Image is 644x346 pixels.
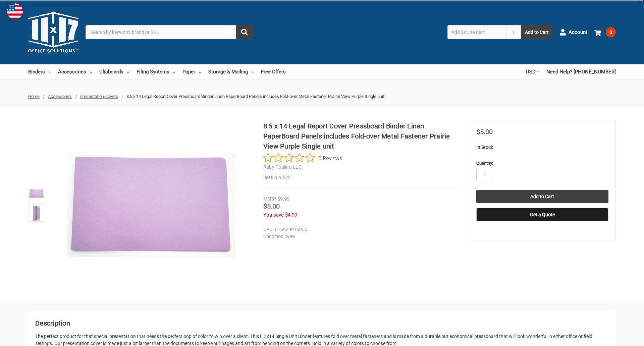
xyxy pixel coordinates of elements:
[33,206,40,221] img: 8.5 x 14 Legal Report Cover Pressboard Binder Linen PaperBoard Panels includes Fold-over Metal Fa...
[28,7,78,57] img: 11x17.com
[99,64,129,79] a: Clipboards
[208,64,254,79] a: Storage & Mailing
[58,64,92,79] a: Accessories
[29,189,44,198] img: 8.5 x 14 Legal Report Cover Pressboard Binder Linen PaperBoard Panels includes Fold-over Metal Fa...
[261,64,286,79] a: Free Offers
[126,94,384,99] span: 8.5 x 14 Legal Report Cover Pressboard Binder Linen PaperBoard Panels includes Fold-over Metal Fa...
[476,208,608,221] button: Get a Quote
[277,196,289,202] span: $9.99
[476,160,608,167] label: Quantity:
[476,144,608,151] p: In Stock
[559,23,587,41] a: Account
[569,28,587,36] span: Account
[86,25,253,39] input: Search by keyword, brand or SKU
[521,25,552,39] button: Add to Cart
[285,212,297,218] span: $4.99
[263,164,303,170] a: Ruby Paulina LLC.
[594,23,616,41] a: 0
[263,212,284,218] span: You save
[263,202,280,210] span: $5.00
[606,27,616,37] span: 0
[28,64,51,79] a: Binders
[137,64,175,79] a: Filing Systems
[7,3,23,19] img: duty and tax information for United States
[318,153,342,163] span: 0 Reviews
[80,94,118,99] a: presentation-covers
[35,318,609,328] h2: Description
[589,328,644,346] iframe: Google Customer Reviews
[476,128,493,136] span: $5.00
[263,174,458,181] dd: 326272
[546,64,616,79] a: Need Help? [PHONE_NUMBER]
[263,153,342,163] button: Rated 0 out of 5 stars from 0 reviews. Jump to reviews.
[263,233,284,240] dt: Condition:
[447,25,505,39] input: Add SKU to Cart
[67,153,235,257] img: 8.5 x 14 Legal Report Cover Pressboard Binder Linen PaperBoard Panels includes Fold-over Metal Fa...
[28,94,40,99] a: Home
[263,195,276,203] div: MSRP
[263,226,273,233] dt: UPC:
[263,174,273,181] dt: SKU:
[476,190,608,203] input: Add to Cart
[48,94,72,99] a: Accessories
[526,64,539,79] a: USD
[263,226,455,233] dd: 816628016855
[263,121,458,151] h1: 8.5 x 14 Legal Report Cover Pressboard Binder Linen PaperBoard Panels includes Fold-over Metal Fa...
[182,64,201,79] a: Paper
[263,233,455,240] dd: New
